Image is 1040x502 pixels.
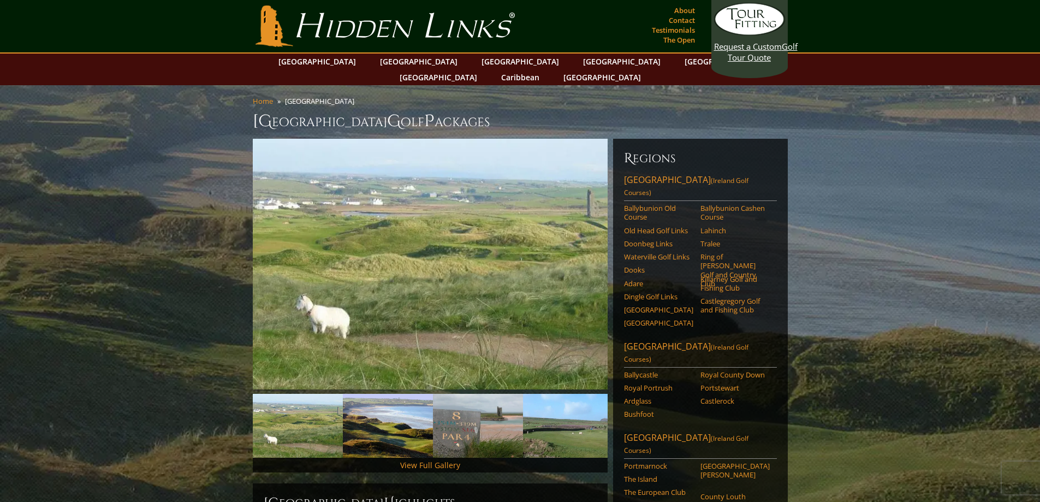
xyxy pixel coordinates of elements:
h6: Regions [624,150,777,167]
a: Dooks [624,265,693,274]
a: [GEOGRAPHIC_DATA] [679,54,768,69]
a: Old Head Golf Links [624,226,693,235]
a: The Island [624,475,693,483]
a: Home [253,96,273,106]
a: Castlegregory Golf and Fishing Club [700,297,770,315]
a: Caribbean [496,69,545,85]
span: (Ireland Golf Courses) [624,434,748,455]
span: Request a Custom [714,41,782,52]
a: Dingle Golf Links [624,292,693,301]
a: Royal Portrush [624,383,693,392]
a: View Full Gallery [400,460,460,470]
span: (Ireland Golf Courses) [624,176,748,197]
a: [GEOGRAPHIC_DATA] [578,54,666,69]
a: About [671,3,698,18]
li: [GEOGRAPHIC_DATA] [285,96,359,106]
a: [GEOGRAPHIC_DATA] [273,54,361,69]
a: Castlerock [700,397,770,405]
a: Portmarnock [624,462,693,470]
a: Portstewart [700,383,770,392]
a: [GEOGRAPHIC_DATA] [476,54,564,69]
a: [GEOGRAPHIC_DATA] [624,318,693,327]
a: Adare [624,279,693,288]
a: Ballycastle [624,370,693,379]
a: Bushfoot [624,410,693,418]
a: Killarney Golf and Fishing Club [700,275,770,293]
a: [GEOGRAPHIC_DATA][PERSON_NAME] [700,462,770,480]
a: Waterville Golf Links [624,252,693,261]
a: [GEOGRAPHIC_DATA](Ireland Golf Courses) [624,174,777,201]
a: [GEOGRAPHIC_DATA] [558,69,646,85]
a: Contact [666,13,698,28]
a: The Open [661,32,698,48]
span: (Ireland Golf Courses) [624,342,748,364]
span: P [424,110,435,132]
h1: [GEOGRAPHIC_DATA] olf ackages [253,110,788,132]
a: Testimonials [649,22,698,38]
a: [GEOGRAPHIC_DATA](Ireland Golf Courses) [624,340,777,368]
a: Ring of [PERSON_NAME] Golf and Country Club [700,252,770,288]
a: Ardglass [624,397,693,405]
a: [GEOGRAPHIC_DATA] [375,54,463,69]
a: The European Club [624,488,693,497]
a: [GEOGRAPHIC_DATA] [394,69,483,85]
span: G [387,110,401,132]
a: [GEOGRAPHIC_DATA](Ireland Golf Courses) [624,432,777,459]
a: County Louth [700,492,770,501]
a: Royal County Down [700,370,770,379]
a: [GEOGRAPHIC_DATA] [624,305,693,314]
a: Tralee [700,239,770,248]
a: Lahinch [700,226,770,235]
a: Ballybunion Cashen Course [700,204,770,222]
a: Request a CustomGolf Tour Quote [714,3,785,63]
a: Ballybunion Old Course [624,204,693,222]
a: Doonbeg Links [624,239,693,248]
